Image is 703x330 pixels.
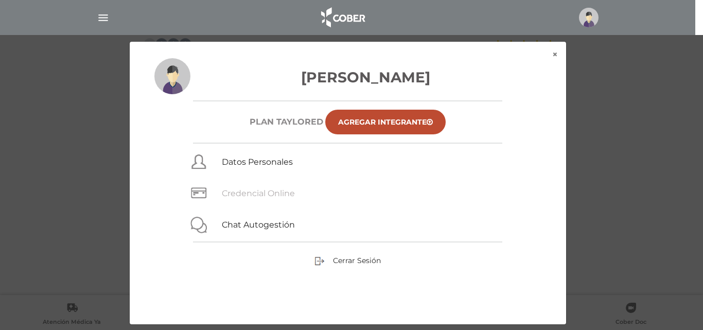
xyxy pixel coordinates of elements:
[97,11,110,24] img: Cober_menu-lines-white.svg
[544,42,566,67] button: ×
[315,5,370,30] img: logo_cober_home-white.png
[222,220,295,230] a: Chat Autogestión
[250,117,323,127] h6: Plan TAYLORED
[333,256,381,265] span: Cerrar Sesión
[325,110,446,134] a: Agregar Integrante
[222,157,293,167] a: Datos Personales
[314,256,325,266] img: sign-out.png
[579,8,599,27] img: profile-placeholder.svg
[222,188,295,198] a: Credencial Online
[154,58,190,94] img: profile-placeholder.svg
[154,66,541,88] h3: [PERSON_NAME]
[314,255,381,265] a: Cerrar Sesión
